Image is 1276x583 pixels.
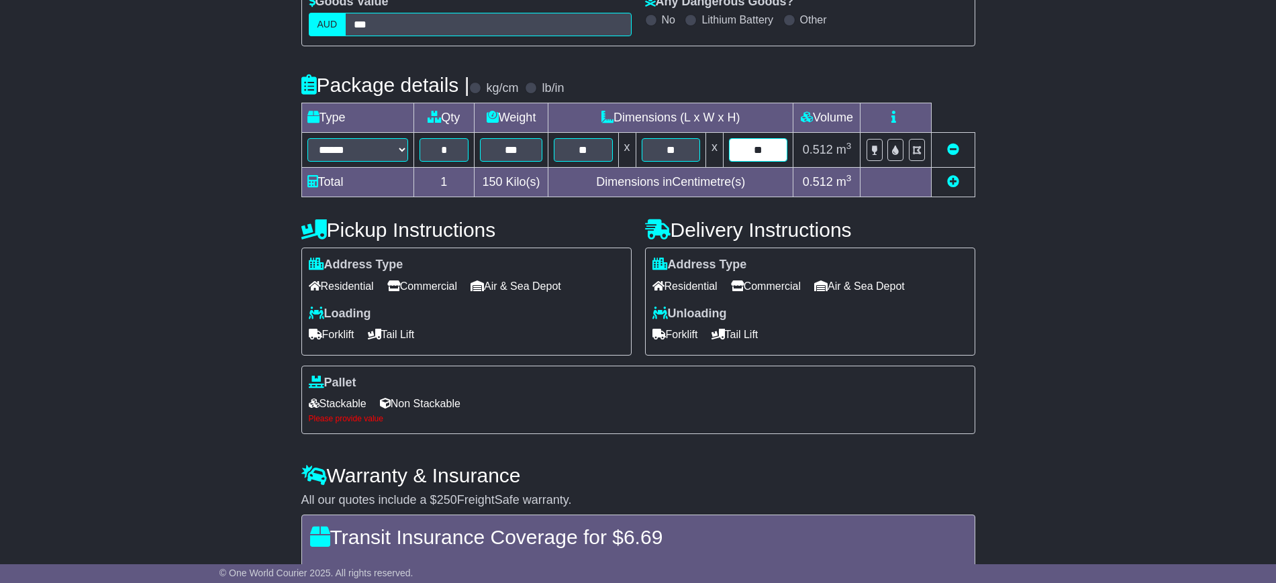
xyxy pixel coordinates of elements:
span: m [836,143,852,156]
span: Residential [652,276,718,297]
span: m [836,175,852,189]
a: Remove this item [947,143,959,156]
label: No [662,13,675,26]
td: Kilo(s) [475,168,548,197]
span: Commercial [387,276,457,297]
span: Forklift [309,324,354,345]
h4: Pickup Instructions [301,219,632,241]
td: Dimensions in Centimetre(s) [548,168,793,197]
div: Please provide value [309,414,968,423]
td: x [618,133,636,168]
span: 150 [483,175,503,189]
label: lb/in [542,81,564,96]
h4: Warranty & Insurance [301,464,975,486]
td: Weight [475,103,548,133]
span: Residential [309,276,374,297]
h4: Transit Insurance Coverage for $ [310,526,967,548]
label: Pallet [309,376,356,390]
td: x [705,133,723,168]
span: Stackable [309,393,366,414]
span: 0.512 [803,143,833,156]
span: Tail Lift [711,324,758,345]
span: Tail Lift [368,324,415,345]
span: 6.69 [624,526,662,548]
label: Address Type [309,258,403,272]
td: Type [301,103,413,133]
sup: 3 [846,141,852,151]
label: Loading [309,307,371,321]
td: Volume [793,103,861,133]
td: 1 [413,168,475,197]
span: Non Stackable [380,393,460,414]
label: AUD [309,13,346,36]
td: Dimensions (L x W x H) [548,103,793,133]
span: © One World Courier 2025. All rights reserved. [219,568,413,578]
label: Unloading [652,307,727,321]
a: Add new item [947,175,959,189]
span: Air & Sea Depot [814,276,905,297]
span: Commercial [731,276,801,297]
td: Total [301,168,413,197]
span: Forklift [652,324,698,345]
label: kg/cm [486,81,518,96]
td: Qty [413,103,475,133]
label: Other [800,13,827,26]
div: All our quotes include a $ FreightSafe warranty. [301,493,975,508]
span: 250 [437,493,457,507]
h4: Delivery Instructions [645,219,975,241]
label: Address Type [652,258,747,272]
span: Air & Sea Depot [471,276,561,297]
sup: 3 [846,173,852,183]
h4: Package details | [301,74,470,96]
span: 0.512 [803,175,833,189]
label: Lithium Battery [701,13,773,26]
